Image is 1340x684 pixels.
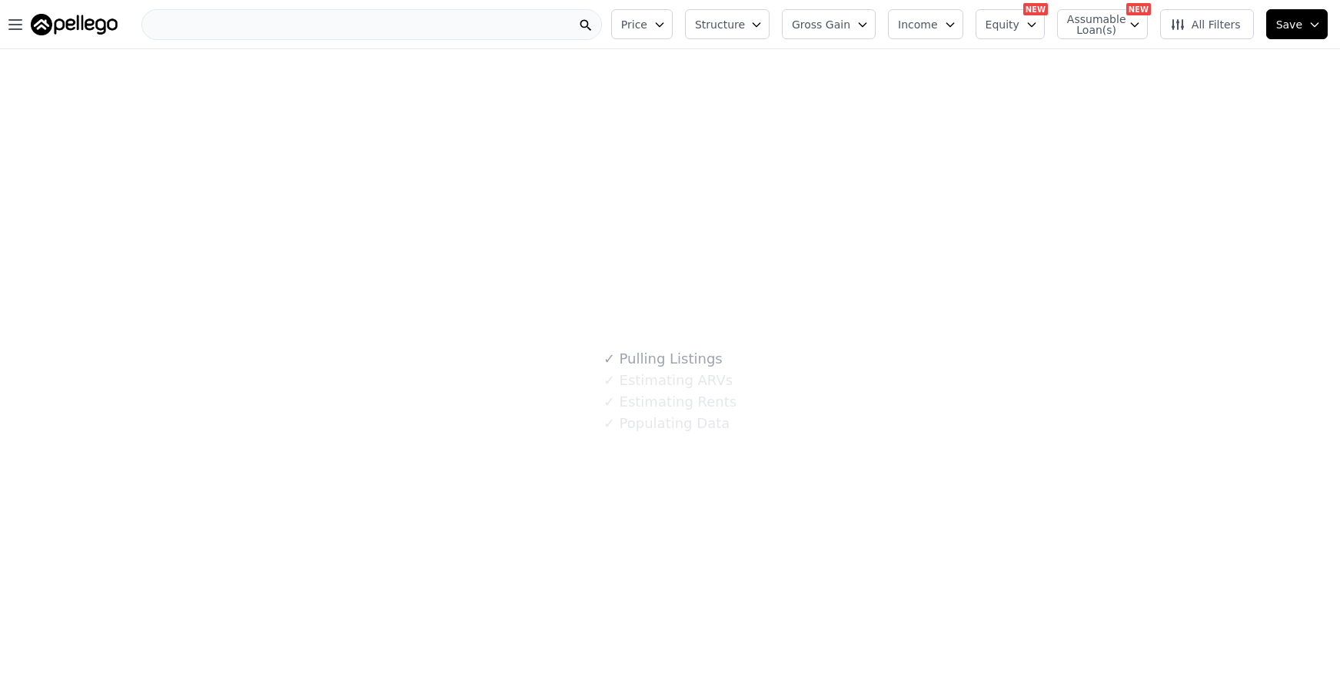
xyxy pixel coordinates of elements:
[685,9,770,39] button: Structure
[1160,9,1254,39] button: All Filters
[976,9,1045,39] button: Equity
[603,416,615,431] span: ✓
[603,348,723,370] div: Pulling Listings
[1067,14,1116,35] span: Assumable Loan(s)
[695,17,744,32] span: Structure
[603,351,615,367] span: ✓
[1057,9,1148,39] button: Assumable Loan(s)
[782,9,876,39] button: Gross Gain
[898,17,938,32] span: Income
[1126,3,1151,15] div: NEW
[1266,9,1328,39] button: Save
[611,9,673,39] button: Price
[603,413,730,434] div: Populating Data
[986,17,1019,32] span: Equity
[603,373,615,388] span: ✓
[1276,17,1302,32] span: Save
[888,9,963,39] button: Income
[603,391,737,413] div: Estimating Rents
[792,17,850,32] span: Gross Gain
[31,14,118,35] img: Pellego
[603,394,615,410] span: ✓
[1023,3,1048,15] div: NEW
[603,370,733,391] div: Estimating ARVs
[621,17,647,32] span: Price
[1170,17,1241,32] span: All Filters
